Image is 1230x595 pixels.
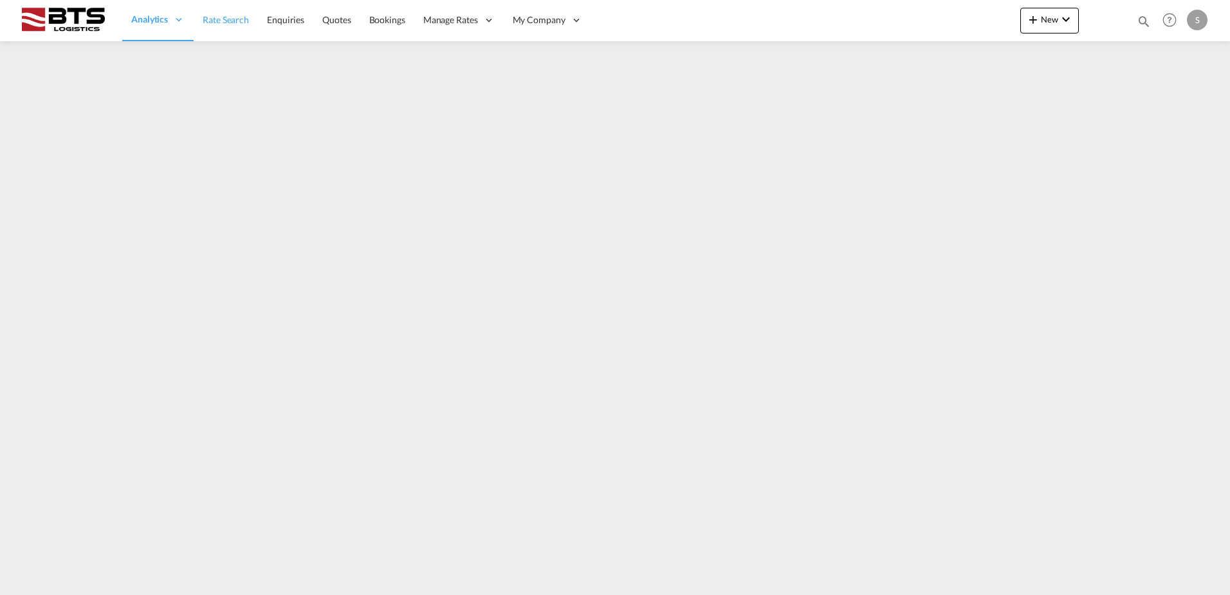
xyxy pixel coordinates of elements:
[1159,9,1180,31] span: Help
[203,14,249,25] span: Rate Search
[1159,9,1187,32] div: Help
[1187,10,1207,30] div: S
[1137,14,1151,33] div: icon-magnify
[1025,14,1074,24] span: New
[369,14,405,25] span: Bookings
[322,14,351,25] span: Quotes
[267,14,304,25] span: Enquiries
[513,14,565,26] span: My Company
[19,6,106,35] img: cdcc71d0be7811ed9adfbf939d2aa0e8.png
[423,14,478,26] span: Manage Rates
[1020,8,1079,33] button: icon-plus 400-fgNewicon-chevron-down
[131,13,168,26] span: Analytics
[1025,12,1041,27] md-icon: icon-plus 400-fg
[1137,14,1151,28] md-icon: icon-magnify
[1058,12,1074,27] md-icon: icon-chevron-down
